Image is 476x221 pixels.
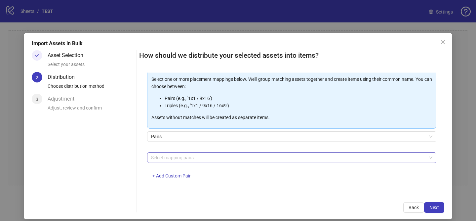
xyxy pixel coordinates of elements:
[438,37,448,47] button: Close
[48,72,80,82] div: Distribution
[403,202,424,213] button: Back
[165,95,432,102] li: Pairs (e.g., '1x1 / 9x16')
[151,132,432,142] span: Pairs
[151,114,432,121] p: Assets without matches will be created as separate items.
[48,61,134,72] div: Select your assets
[440,40,446,45] span: close
[424,202,444,213] button: Next
[147,171,196,181] button: + Add Custom Pair
[36,75,38,80] span: 2
[152,173,191,178] span: + Add Custom Pair
[429,205,439,210] span: Next
[165,102,432,109] li: Triples (e.g., '1x1 / 9x16 / 16x9')
[32,40,444,47] div: Import Assets in Bulk
[151,76,432,90] p: Select one or more placement mappings below. We'll group matching assets together and create item...
[36,97,38,102] span: 3
[48,50,89,61] div: Asset Selection
[139,50,444,61] h2: How should we distribute your selected assets into items?
[48,104,134,115] div: Adjust, review and confirm
[409,205,419,210] span: Back
[48,94,80,104] div: Adjustment
[48,82,134,94] div: Choose distribution method
[35,53,39,58] span: check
